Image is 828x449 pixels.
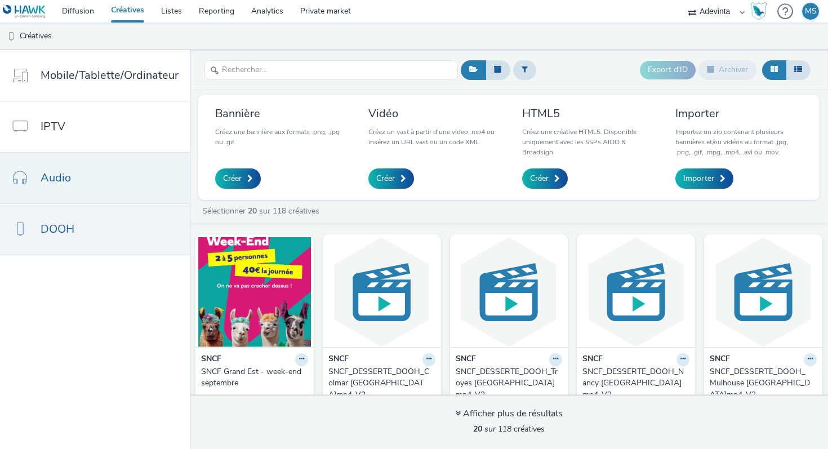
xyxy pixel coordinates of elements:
div: Afficher plus de résultats [455,407,563,420]
img: SNCF_DESSERTE_DOOH_Troyes Paris_01_09.mp4_V2 visual [453,237,566,347]
strong: 20 [473,424,482,434]
span: Créer [530,173,549,184]
img: dooh [6,31,17,42]
img: SNCF_DESSERTE_DOOH_Colmar Strasbourg_25_08.mp4_V2 visual [326,237,438,347]
p: Importez un zip contenant plusieurs bannières et/ou vidéos au format .jpg, .png, .gif, .mpg, .mp4... [675,127,803,157]
div: SNCF_DESSERTE_DOOH_Mulhouse [GEOGRAPHIC_DATA]mp4_V2 [710,366,812,401]
a: SNCF_DESSERTE_DOOH_Mulhouse [GEOGRAPHIC_DATA]mp4_V2 [710,366,817,401]
img: SNCF_DESSERTE_DOOH_Mulhouse Strasbourg_25_08.mp4_V2 visual [707,237,820,347]
a: SNCF Grand Est - week-end septembre [201,366,308,389]
p: Créez un vast à partir d'une video .mp4 ou insérez un URL vast ou un code XML. [368,127,496,147]
strong: SNCF [328,353,349,366]
strong: SNCF [201,353,221,366]
div: SNCF_DESSERTE_DOOH_Troyes [GEOGRAPHIC_DATA]mp4_V2 [456,366,558,401]
span: Importer [683,173,714,184]
div: SNCF Grand Est - week-end septembre [201,366,304,389]
span: Créer [376,173,395,184]
img: SNCF Grand Est - week-end septembre visual [198,237,311,347]
h3: Bannière [215,106,342,121]
input: Rechercher... [204,60,458,80]
h3: Importer [675,106,803,121]
button: Grille [762,60,786,79]
h3: HTML5 [522,106,649,121]
strong: SNCF [582,353,603,366]
img: SNCF_DESSERTE_DOOH_Nancy Strasbourg_25_08.mp4_V2 visual [580,237,692,347]
span: Audio [41,170,71,186]
a: SNCF_DESSERTE_DOOH_Colmar [GEOGRAPHIC_DATA]mp4_V2 [328,366,435,401]
a: SNCF_DESSERTE_DOOH_Troyes [GEOGRAPHIC_DATA]mp4_V2 [456,366,563,401]
strong: 20 [248,206,257,216]
span: Créer [223,173,242,184]
img: Hawk Academy [750,2,767,20]
span: sur 118 créatives [473,424,545,434]
a: SNCF_DESSERTE_DOOH_Nancy [GEOGRAPHIC_DATA]mp4_V2 [582,366,689,401]
button: Liste [786,60,811,79]
h3: Vidéo [368,106,496,121]
span: DOOH [41,221,74,237]
button: Export d'ID [640,61,696,79]
a: Créer [215,168,261,189]
img: undefined Logo [3,5,46,19]
strong: SNCF [710,353,730,366]
strong: SNCF [456,353,476,366]
div: SNCF_DESSERTE_DOOH_Colmar [GEOGRAPHIC_DATA]mp4_V2 [328,366,431,401]
a: Sélectionner sur 118 créatives [201,206,324,216]
div: MS [805,3,817,20]
a: Importer [675,168,733,189]
a: Créer [522,168,568,189]
p: Créez une bannière aux formats .png, .jpg ou .gif. [215,127,342,147]
button: Archiver [698,60,756,79]
a: Hawk Academy [750,2,772,20]
p: Créez une créative HTML5. Disponible uniquement avec les SSPs AIOO & Broadsign [522,127,649,157]
a: Créer [368,168,414,189]
span: Mobile/Tablette/Ordinateur [41,67,179,83]
span: IPTV [41,118,65,135]
div: SNCF_DESSERTE_DOOH_Nancy [GEOGRAPHIC_DATA]mp4_V2 [582,366,685,401]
